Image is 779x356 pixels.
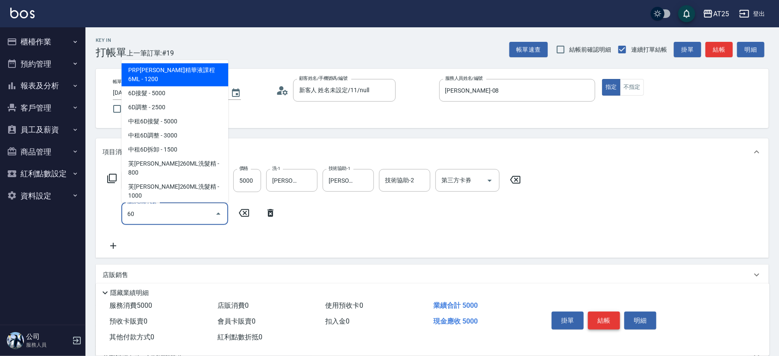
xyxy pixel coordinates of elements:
button: 紅利點數設定 [3,163,82,185]
span: 上一筆訂單:#19 [126,48,174,58]
span: 會員卡販賣 0 [218,317,256,325]
button: 登出 [736,6,769,22]
label: 帳單日期 [113,79,131,85]
button: AT25 [700,5,732,23]
button: 帳單速查 [509,42,548,58]
label: 服務人員姓名/編號 [445,75,483,82]
button: save [678,5,695,22]
p: 服務人員 [26,341,70,349]
span: 服務消費 5000 [109,301,152,309]
span: 中租6D調整 - 3000 [121,129,228,143]
span: 現金應收 5000 [433,317,478,325]
button: 不指定 [620,79,644,96]
div: AT25 [713,9,729,19]
h3: 打帳單 [96,47,126,58]
button: Choose date, selected date is 2025-08-10 [226,83,246,103]
label: 價格 [239,165,248,172]
button: 員工及薪資 [3,119,82,141]
img: Person [7,332,24,349]
button: 商品管理 [3,141,82,163]
button: Close [212,207,225,221]
span: 芙[PERSON_NAME]260ML洗髮精 - 1000 [121,180,228,203]
button: 預約管理 [3,53,82,75]
button: 資料設定 [3,185,82,207]
button: Open [483,174,497,187]
h5: 公司 [26,333,70,341]
button: 明細 [624,312,656,330]
input: YYYY/MM/DD hh:mm [113,86,222,100]
span: 店販消費 0 [218,301,249,309]
span: 業績合計 5000 [433,301,478,309]
button: 客戶管理 [3,97,82,119]
h2: Key In [96,38,126,43]
button: 掛單 [674,42,701,58]
div: 店販銷售 [96,265,769,285]
label: 洗-1 [272,165,280,172]
span: 中租6D接髮 - 5000 [121,115,228,129]
p: 店販銷售 [103,271,128,280]
span: 預收卡販賣 0 [109,317,147,325]
span: 芙[PERSON_NAME]260ML洗髮精 - 800 [121,157,228,180]
button: 櫃檯作業 [3,31,82,53]
button: 明細 [737,42,764,58]
span: 其他付款方式 0 [109,333,154,341]
span: 結帳前確認明細 [570,45,611,54]
button: 指定 [602,79,620,96]
span: 中租6D拆卸 - 1500 [121,143,228,157]
span: 紅利點數折抵 0 [218,333,262,341]
img: Logo [10,8,35,18]
label: 顧客姓名/手機號碼/編號 [299,75,348,82]
button: 報表及分析 [3,75,82,97]
button: 結帳 [706,42,733,58]
button: 結帳 [588,312,620,330]
span: PRP[PERSON_NAME]精華液課程6ML - 1200 [121,64,228,87]
span: 使用預收卡 0 [326,301,364,309]
span: 扣入金 0 [326,317,350,325]
p: 項目消費 [103,148,128,157]
label: 技術協助-1 [329,165,350,172]
p: 隱藏業績明細 [110,289,149,298]
span: 連續打單結帳 [631,45,667,54]
span: 6D調整 - 2500 [121,101,228,115]
span: 6D接髮 - 5000 [121,87,228,101]
div: 項目消費 [96,138,769,166]
button: 掛單 [552,312,584,330]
